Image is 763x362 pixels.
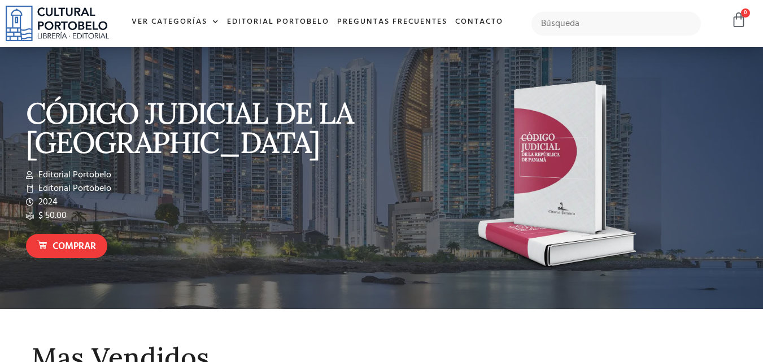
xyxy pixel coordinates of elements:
[128,10,223,34] a: Ver Categorías
[26,234,107,258] a: Comprar
[26,98,376,157] p: CÓDIGO JUDICIAL DE LA [GEOGRAPHIC_DATA]
[531,12,701,36] input: Búsqueda
[36,209,67,223] span: $ 50.00
[741,8,750,18] span: 0
[223,10,333,34] a: Editorial Portobelo
[53,239,96,254] span: Comprar
[36,195,58,209] span: 2024
[451,10,507,34] a: Contacto
[36,182,111,195] span: Editorial Portobelo
[36,168,111,182] span: Editorial Portobelo
[731,12,747,28] a: 0
[333,10,451,34] a: Preguntas frecuentes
